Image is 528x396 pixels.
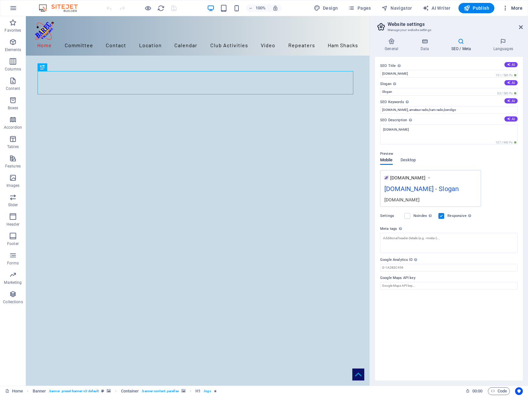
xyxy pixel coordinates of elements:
[502,5,522,11] span: More
[375,38,411,52] h4: General
[181,389,185,393] i: This element contains a background
[401,156,416,165] span: Desktop
[466,387,483,395] h6: Session time
[388,27,510,33] h3: Manage your website settings
[101,389,104,393] i: This element is a customizable preset
[8,202,18,208] p: Slider
[494,73,518,78] span: 151 / 580 Px
[500,3,525,13] button: More
[380,80,518,88] label: Slogan
[483,38,523,52] h4: Languages
[384,196,477,203] div: [DOMAIN_NAME]
[491,387,507,395] span: Code
[384,184,477,197] div: [DOMAIN_NAME] - Slogan
[504,98,518,103] button: SEO Keywords
[26,16,369,386] iframe: To enrich screen reader interactions, please activate Accessibility in Grammarly extension settings
[4,280,22,285] p: Marketing
[458,3,494,13] button: Publish
[488,387,510,395] button: Code
[380,88,518,96] input: Slogan...
[33,387,46,395] span: Click to select. Double-click to edit
[472,387,482,395] span: 00 00
[384,176,389,180] img: Logo_BAREC_Small-gy72XzJTk7JJUqTQhjOIjw-9kDax4PPYpBqPp12jhodXA.png
[380,156,393,165] span: Mobile
[515,387,523,395] button: Usercentrics
[380,282,518,290] input: Google Maps API key...
[346,3,373,13] button: Pages
[195,387,201,395] span: Click to select. Double-click to edit
[6,222,19,227] p: Header
[380,264,518,272] input: G-1A2B3C456
[379,3,415,13] button: Navigator
[494,140,518,145] span: 107 / 990 Px
[33,387,217,395] nav: breadcrumb
[423,5,451,11] span: AI Writer
[380,274,518,282] label: Google Maps API key
[107,389,111,393] i: This element contains a background
[8,105,18,111] p: Boxes
[7,261,19,266] p: Forms
[141,387,179,395] span: . banner-content .parallax
[5,47,21,52] p: Elements
[380,158,416,170] div: Preview
[3,299,23,305] p: Collections
[380,62,518,70] label: SEO Title
[504,62,518,67] button: SEO Title
[413,212,434,220] label: Noindex
[441,38,483,52] h4: SEO / Meta
[214,389,217,393] i: Element contains an animation
[49,387,99,395] span: . banner .preset-banner-v3-default
[477,389,478,393] span: :
[6,86,20,91] p: Content
[5,164,21,169] p: Features
[203,387,211,395] span: . logo
[380,225,518,233] label: Meta tags
[380,256,518,264] label: Google Analytics ID
[464,5,489,11] span: Publish
[420,3,453,13] button: AI Writer
[504,116,518,122] button: SEO Description
[6,183,20,188] p: Images
[380,98,518,106] label: SEO Keywords
[381,5,412,11] span: Navigator
[380,150,393,158] p: Preview
[390,175,425,181] span: [DOMAIN_NAME]
[7,144,19,149] p: Tables
[5,67,21,72] p: Columns
[7,241,19,246] p: Footer
[504,80,518,85] button: Slogan
[496,91,518,96] span: 63 / 580 Px
[380,116,518,124] label: SEO Description
[447,212,473,220] label: Responsive
[5,28,21,33] p: Favorites
[348,5,371,11] span: Pages
[380,212,401,220] label: Settings
[388,21,523,27] h2: Website settings
[411,38,441,52] h4: Data
[4,125,22,130] p: Accordion
[5,387,23,395] a: Click to cancel selection. Double-click to open Pages
[121,387,139,395] span: Click to select. Double-click to edit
